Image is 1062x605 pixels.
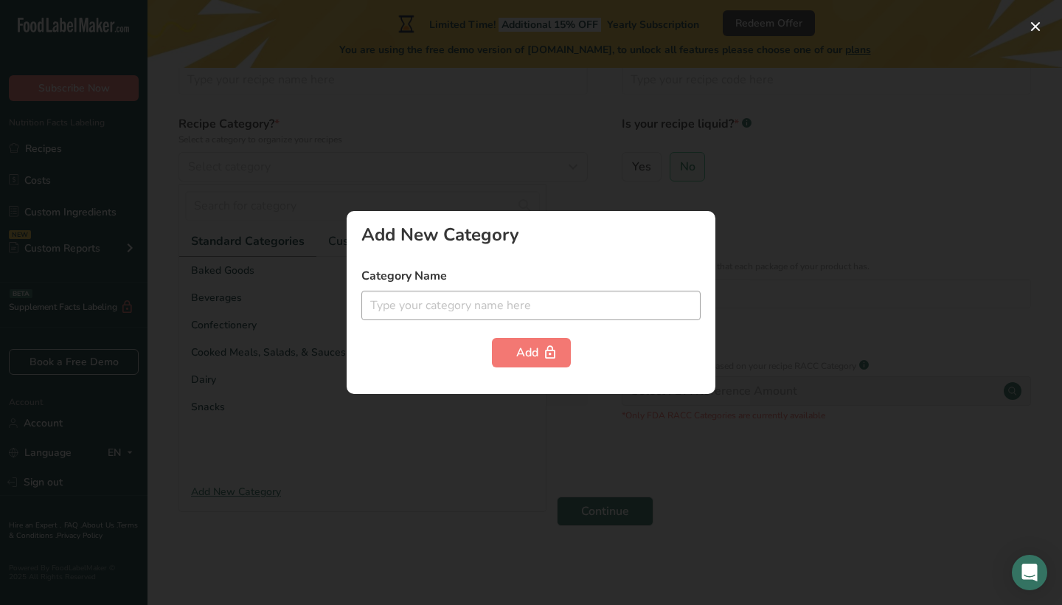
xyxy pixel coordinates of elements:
[492,338,571,367] button: Add
[1012,555,1047,590] div: Open Intercom Messenger
[361,291,701,320] input: Type your category name here
[361,267,701,285] label: Category Name
[516,344,546,362] div: Add
[361,226,701,243] div: Add New Category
